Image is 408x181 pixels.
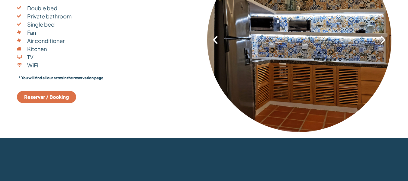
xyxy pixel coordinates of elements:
[210,35,220,45] div: Previous slide
[26,61,38,69] span: WiFi
[26,28,36,37] span: Fan
[378,35,388,45] div: Next slide
[26,37,65,45] span: Air conditioner
[26,4,57,12] span: Double bed
[24,95,69,99] span: Reservar / Booking
[26,12,72,20] span: Private bathroom
[18,75,200,81] p: * You will find all our rates in the reservation page
[26,45,47,53] span: Kitchen
[17,91,76,103] a: Reservar / Booking
[26,53,34,61] span: TV
[26,20,55,28] span: Single bed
